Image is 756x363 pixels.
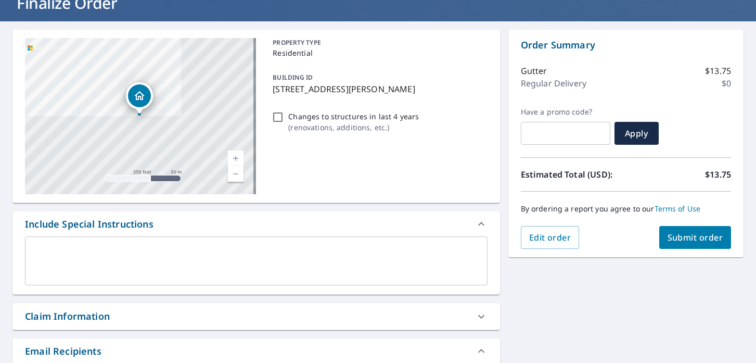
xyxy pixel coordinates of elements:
button: Edit order [521,226,580,249]
p: BUILDING ID [273,73,313,82]
a: Terms of Use [655,204,701,214]
span: Submit order [668,232,723,243]
div: Claim Information [25,309,110,323]
p: Residential [273,47,483,58]
button: Submit order [659,226,732,249]
div: Include Special Instructions [25,217,153,231]
div: Include Special Instructions [12,211,500,236]
p: Order Summary [521,38,731,52]
label: Have a promo code? [521,107,610,117]
p: $13.75 [705,65,731,77]
p: $0 [722,77,731,90]
div: Dropped pin, building 1, Residential property, 800 Merritt Ave Lake Orion, MI 48362 [126,82,153,115]
p: ( renovations, additions, etc. ) [288,122,419,133]
div: Email Recipients [25,344,101,358]
p: Gutter [521,65,547,77]
p: $13.75 [705,168,731,181]
p: Regular Delivery [521,77,586,90]
p: PROPERTY TYPE [273,38,483,47]
p: Changes to structures in last 4 years [288,111,419,122]
div: Claim Information [12,303,500,330]
p: [STREET_ADDRESS][PERSON_NAME] [273,83,483,95]
button: Apply [614,122,659,145]
span: Apply [623,128,650,139]
p: Estimated Total (USD): [521,168,626,181]
a: Current Level 17, Zoom Out [228,166,244,182]
p: By ordering a report you agree to our [521,204,731,214]
a: Current Level 17, Zoom In [228,151,244,166]
span: Edit order [529,232,571,243]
